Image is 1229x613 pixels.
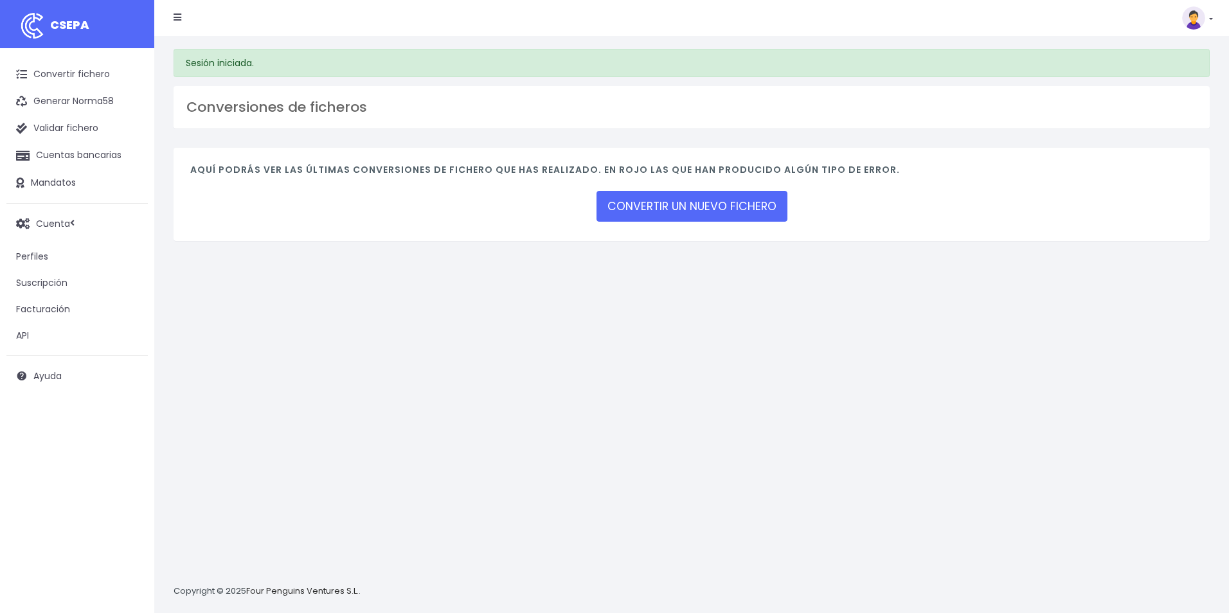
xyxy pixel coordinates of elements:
a: Cuenta [6,210,148,237]
a: Convertir fichero [6,61,148,88]
a: Validar fichero [6,115,148,142]
span: CSEPA [50,17,89,33]
a: Facturación [6,296,148,323]
a: Perfiles [6,244,148,270]
a: Suscripción [6,270,148,296]
h4: Aquí podrás ver las últimas conversiones de fichero que has realizado. En rojo las que han produc... [190,164,1193,182]
span: Ayuda [33,369,62,382]
a: CONVERTIR UN NUEVO FICHERO [597,191,787,222]
a: Ayuda [6,362,148,389]
a: API [6,323,148,349]
img: logo [16,10,48,42]
img: profile [1182,6,1205,30]
a: Mandatos [6,170,148,197]
a: Four Penguins Ventures S.L. [246,585,359,597]
h3: Conversiones de ficheros [186,99,1197,116]
div: Sesión iniciada. [174,49,1210,77]
p: Copyright © 2025 . [174,585,361,598]
a: Generar Norma58 [6,88,148,115]
a: Cuentas bancarias [6,142,148,169]
span: Cuenta [36,217,70,229]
